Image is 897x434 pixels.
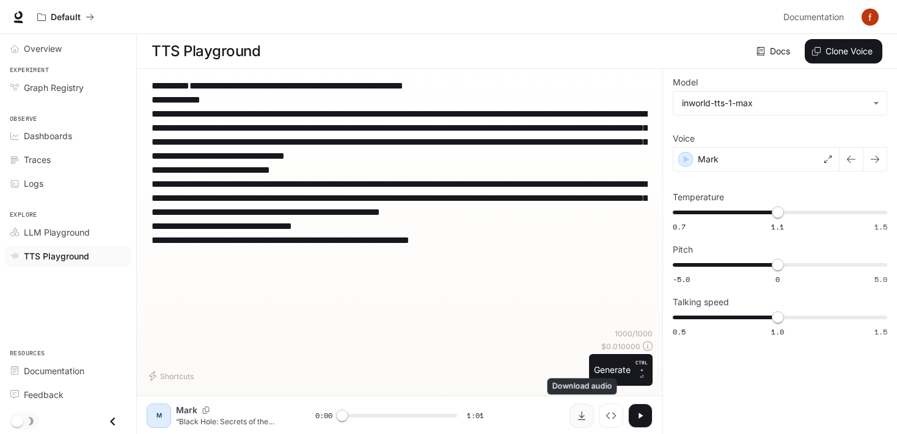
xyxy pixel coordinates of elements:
[862,9,879,26] img: User avatar
[24,81,84,94] span: Graph Registry
[24,364,84,377] span: Documentation
[771,327,784,337] span: 1.0
[24,226,90,239] span: LLM Playground
[5,360,131,382] a: Documentation
[32,5,100,29] button: All workspaces
[589,354,653,386] button: GenerateCTRL +⏎
[874,274,887,284] span: 5.0
[754,39,795,63] a: Docs
[673,78,698,87] p: Model
[858,5,882,29] button: User avatar
[771,222,784,232] span: 1.1
[673,134,695,143] p: Voice
[783,10,844,25] span: Documentation
[5,173,131,194] a: Logs
[315,410,332,422] span: 0:00
[599,403,623,428] button: Inspect
[5,384,131,405] a: Feedback
[99,409,126,434] button: Close drawer
[11,414,23,427] span: Dark mode toggle
[569,403,594,428] button: Download audio
[547,378,617,395] div: Download audio
[682,97,867,109] div: inworld-tts-1-max
[5,149,131,170] a: Traces
[467,410,484,422] span: 1:01
[24,129,72,142] span: Dashboards
[698,153,719,165] p: Mark
[24,42,62,55] span: Overview
[24,250,89,262] span: TTS Playground
[778,5,853,29] a: Documentation
[635,359,648,381] p: ⏎
[24,177,43,190] span: Logs
[673,193,724,201] p: Temperature
[51,12,81,23] p: Default
[197,407,214,414] button: Copy Voice ID
[673,92,887,115] div: inworld-tts-1-max
[147,366,199,386] button: Shortcuts
[673,222,686,232] span: 0.7
[176,404,197,416] p: Mark
[5,245,131,267] a: TTS Playground
[874,327,887,337] span: 1.5
[149,406,169,425] div: M
[673,274,690,284] span: -5.0
[24,153,51,166] span: Traces
[5,77,131,98] a: Graph Registry
[874,222,887,232] span: 1.5
[5,125,131,146] a: Dashboards
[673,298,729,306] p: Talking speed
[805,39,882,63] button: Clone Voice
[615,328,653,339] p: 1000 / 1000
[775,274,780,284] span: 0
[152,39,260,63] h1: TTS Playground
[5,222,131,243] a: LLM Playground
[5,38,131,59] a: Overview
[635,359,648,374] p: CTRL +
[176,416,286,427] p: “Black Hole: Secrets of the Universe & Latest Discoveries” Introduction: Have you ever wondered w...
[24,388,64,401] span: Feedback
[673,245,693,254] p: Pitch
[601,341,640,352] p: $ 0.010000
[673,327,686,337] span: 0.5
